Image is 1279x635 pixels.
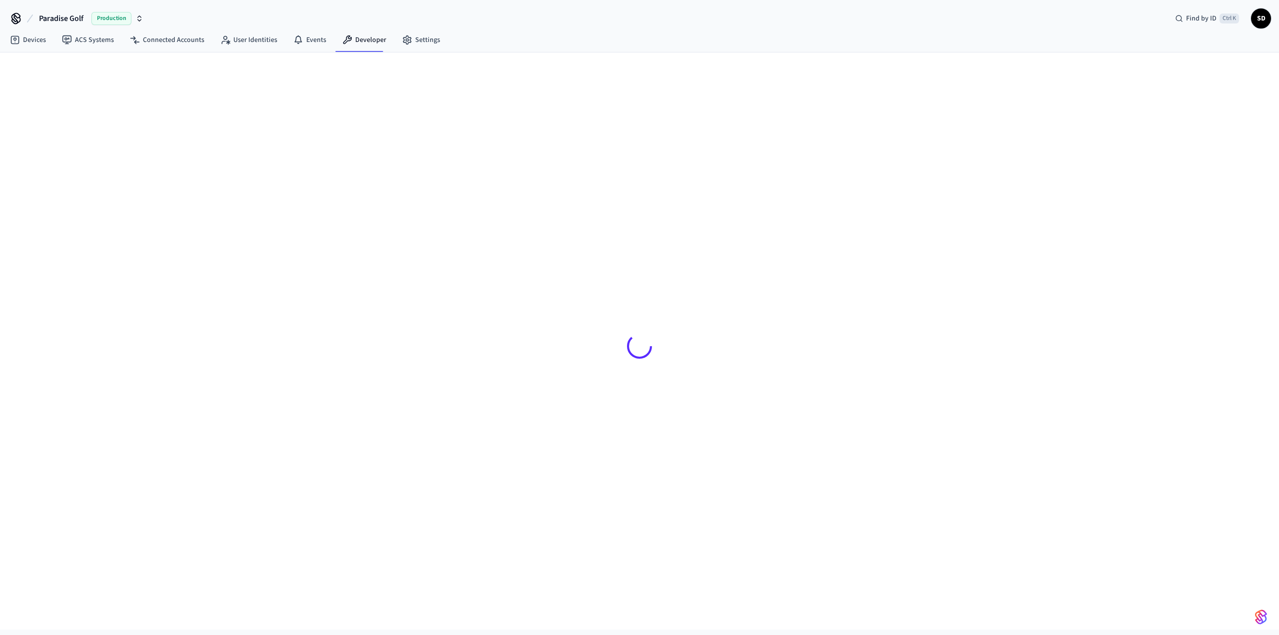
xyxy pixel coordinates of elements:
a: Events [285,31,334,49]
span: Paradise Golf [39,12,83,24]
a: Settings [394,31,448,49]
span: Production [91,12,131,25]
button: SD [1251,8,1271,28]
span: Ctrl K [1220,13,1239,23]
a: Devices [2,31,54,49]
img: SeamLogoGradient.69752ec5.svg [1255,609,1267,625]
span: SD [1252,9,1270,27]
a: ACS Systems [54,31,122,49]
a: Developer [334,31,394,49]
span: Find by ID [1186,13,1217,23]
a: Connected Accounts [122,31,212,49]
div: Find by IDCtrl K [1167,9,1247,27]
a: User Identities [212,31,285,49]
